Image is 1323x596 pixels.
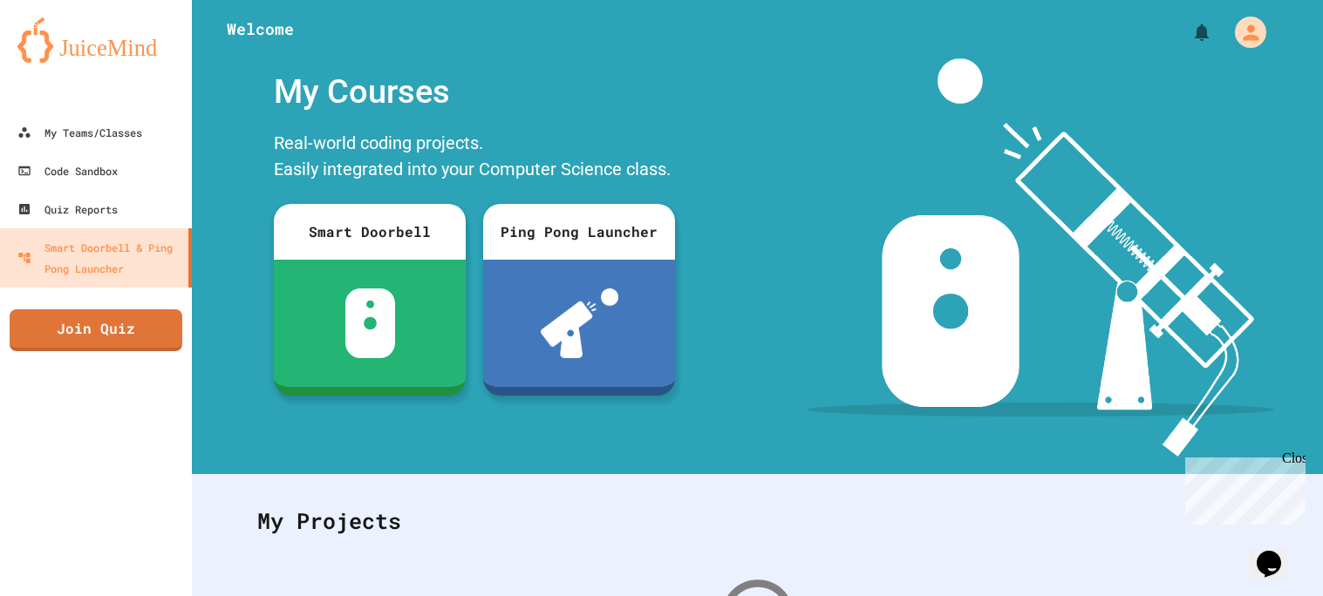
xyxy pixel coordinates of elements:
[7,7,120,111] div: Chat with us now!Close
[1178,450,1306,525] iframe: chat widget
[10,309,182,351] a: Join Quiz
[274,204,466,260] div: Smart Doorbell
[240,487,1275,555] div: My Projects
[541,288,618,358] img: ppl-with-ball.png
[1217,12,1271,52] div: My Account
[17,122,142,143] div: My Teams/Classes
[17,160,118,181] div: Code Sandbox
[17,199,118,220] div: Quiz Reports
[17,237,181,279] div: Smart Doorbell & Ping Pong Launcher
[1250,526,1306,579] iframe: chat widget
[265,125,684,191] div: Real-world coding projects. Easily integrated into your Computer Science class.
[345,288,395,358] img: sdb-white.svg
[807,58,1274,457] img: banner-image-my-projects.png
[17,17,174,63] img: logo-orange.svg
[483,204,675,260] div: Ping Pong Launcher
[265,58,684,125] div: My Courses
[1159,17,1217,47] div: My Notifications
